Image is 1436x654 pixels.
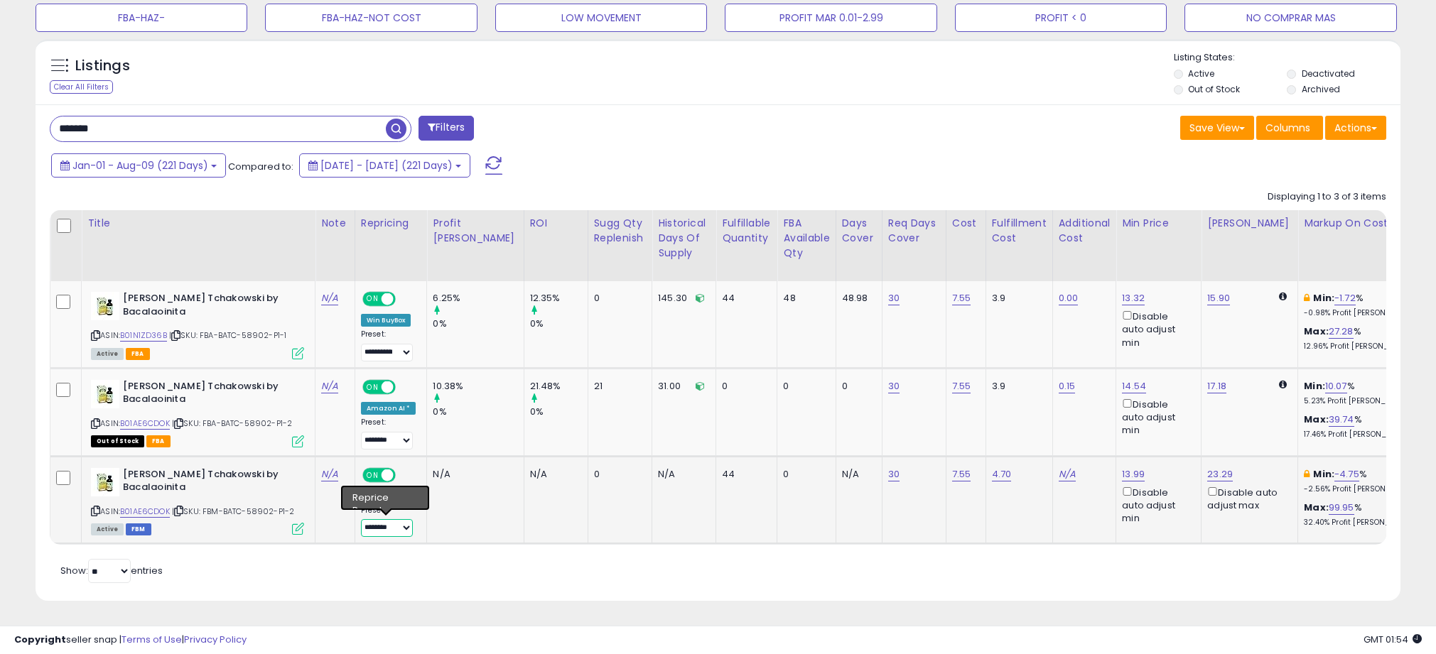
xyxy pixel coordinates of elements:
[1304,308,1422,318] p: -0.98% Profit [PERSON_NAME]
[123,292,296,322] b: [PERSON_NAME] Tchakowski by Bacalaoinita
[1364,633,1422,646] span: 2025-08-12 01:54 GMT
[842,292,871,305] div: 48.98
[1059,467,1076,481] a: N/A
[658,292,705,305] div: 145.30
[1184,4,1396,32] button: NO COMPRAR MAS
[1122,308,1190,349] div: Disable auto adjust min
[1059,216,1111,246] div: Additional Cost
[722,216,771,246] div: Fulfillable Quantity
[321,291,338,305] a: N/A
[992,467,1012,481] a: 4.70
[1334,291,1356,305] a: -1.72
[394,293,416,305] span: OFF
[169,329,286,341] span: | SKU: FBA-BATC-58902-P1-1
[361,314,411,327] div: Win BuyBox
[120,329,167,342] a: B01N1ZD36B
[594,468,642,481] div: 0
[126,348,150,360] span: FBA
[530,292,588,305] div: 12.35%
[1304,396,1422,406] p: 5.23% Profit [PERSON_NAME]
[120,418,170,430] a: B01AE6CDOK
[1256,116,1323,140] button: Columns
[530,380,588,393] div: 21.48%
[91,468,304,534] div: ASIN:
[1207,484,1287,512] div: Disable auto adjust max
[361,506,416,538] div: Preset:
[1122,467,1145,481] a: 13.99
[1298,210,1433,281] th: The percentage added to the cost of goods (COGS) that forms the calculator for Min & Max prices.
[1207,216,1292,231] div: [PERSON_NAME]
[888,291,900,305] a: 30
[842,468,871,481] div: N/A
[992,216,1047,246] div: Fulfillment Cost
[146,435,171,447] span: FBA
[1325,379,1347,393] a: 10.07
[1304,518,1422,528] p: 32.40% Profit [PERSON_NAME]
[265,4,477,32] button: FBA-HAZ-NOT COST
[364,469,382,481] span: ON
[433,216,517,246] div: Profit [PERSON_NAME]
[955,4,1167,32] button: PROFIT < 0
[530,405,588,418] div: 0%
[1122,484,1190,525] div: Disable auto adjust min
[1313,291,1334,305] b: Min:
[1325,116,1386,140] button: Actions
[419,116,474,141] button: Filters
[722,468,766,481] div: 44
[1304,413,1329,426] b: Max:
[783,468,824,481] div: 0
[36,4,247,32] button: FBA-HAZ-
[1302,67,1355,80] label: Deactivated
[530,317,588,330] div: 0%
[1304,468,1422,494] div: %
[1122,396,1190,437] div: Disable auto adjust min
[1304,325,1422,351] div: %
[321,467,338,481] a: N/A
[1304,216,1427,231] div: Markup on Cost
[320,158,453,173] span: [DATE] - [DATE] (221 Days)
[91,292,304,358] div: ASIN:
[172,418,292,429] span: | SKU: FBA-BATC-58902-P1-2
[992,380,1042,393] div: 3.9
[658,468,705,481] div: N/A
[91,523,124,535] span: All listings currently available for purchase on Amazon
[1304,469,1310,479] i: This overrides the store level min markup for this listing
[842,380,871,393] div: 0
[1207,379,1226,393] a: 17.18
[123,380,296,410] b: [PERSON_NAME] Tchakowski by Bacalaoinita
[321,216,349,231] div: Note
[364,293,382,305] span: ON
[1059,379,1076,393] a: 0.15
[1304,501,1329,514] b: Max:
[91,348,124,360] span: All listings currently available for purchase on Amazon
[433,380,523,393] div: 10.38%
[72,158,208,173] span: Jan-01 - Aug-09 (221 Days)
[91,435,144,447] span: All listings that are currently out of stock and unavailable for purchase on Amazon
[299,153,470,178] button: [DATE] - [DATE] (221 Days)
[1188,67,1214,80] label: Active
[722,292,766,305] div: 44
[1313,467,1334,481] b: Min:
[1059,291,1079,305] a: 0.00
[1180,116,1254,140] button: Save View
[722,380,766,393] div: 0
[91,380,304,446] div: ASIN:
[394,469,416,481] span: OFF
[1268,190,1386,204] div: Displaying 1 to 3 of 3 items
[50,80,113,94] div: Clear All Filters
[842,216,876,246] div: Days Cover
[1304,501,1422,528] div: %
[888,379,900,393] a: 30
[91,468,119,496] img: 41c7Abr8aqL._SL40_.jpg
[1207,467,1233,481] a: 23.29
[1188,83,1240,95] label: Out of Stock
[783,216,829,261] div: FBA Available Qty
[992,292,1042,305] div: 3.9
[14,633,247,647] div: seller snap | |
[1334,467,1359,481] a: -4.75
[888,216,940,246] div: Req Days Cover
[91,380,119,408] img: 41c7Abr8aqL._SL40_.jpg
[1174,51,1400,65] p: Listing States:
[51,153,226,178] button: Jan-01 - Aug-09 (221 Days)
[1122,379,1146,393] a: 14.54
